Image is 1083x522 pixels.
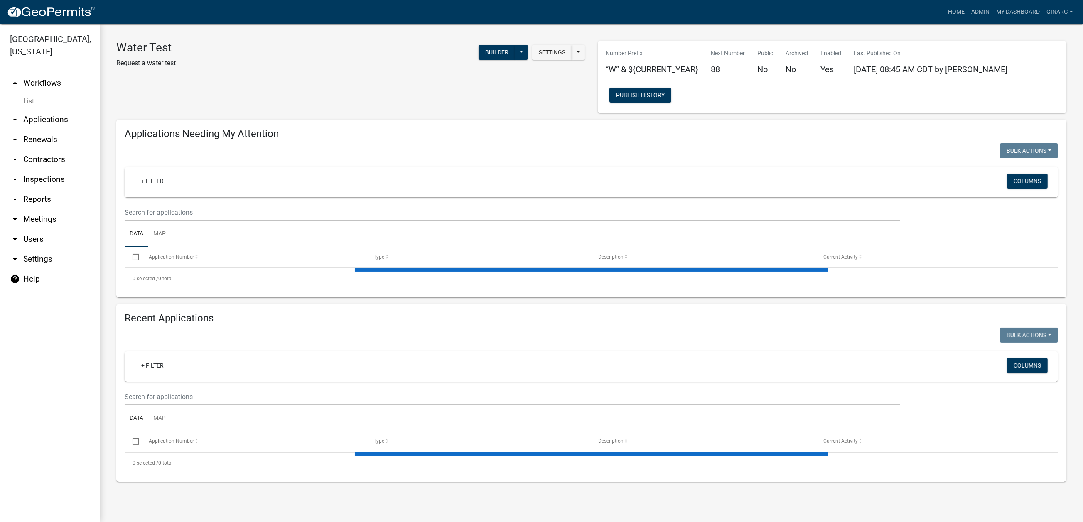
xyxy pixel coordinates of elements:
a: Data [125,405,148,432]
button: Columns [1007,174,1048,189]
datatable-header-cell: Type [366,431,590,451]
datatable-header-cell: Select [125,247,140,267]
button: Settings [532,45,572,60]
a: My Dashboard [993,4,1043,20]
a: Map [148,405,171,432]
button: Bulk Actions [1000,143,1058,158]
p: Number Prefix [606,49,699,58]
span: Description [598,254,624,260]
h5: Yes [821,64,842,74]
span: 0 selected / [133,276,158,282]
div: 0 total [125,453,1058,473]
datatable-header-cell: Current Activity [815,431,1040,451]
p: Archived [786,49,808,58]
a: Map [148,221,171,248]
datatable-header-cell: Application Number [140,247,365,267]
span: Current Activity [823,438,858,444]
datatable-header-cell: Description [590,431,815,451]
a: Admin [968,4,993,20]
i: arrow_drop_down [10,154,20,164]
datatable-header-cell: Current Activity [815,247,1040,267]
i: arrow_drop_up [10,78,20,88]
input: Search for applications [125,204,900,221]
i: arrow_drop_down [10,194,20,204]
button: Bulk Actions [1000,328,1058,343]
span: Description [598,438,624,444]
i: arrow_drop_down [10,254,20,264]
datatable-header-cell: Type [366,247,590,267]
span: 0 selected / [133,460,158,466]
span: Application Number [149,254,194,260]
div: 0 total [125,268,1058,289]
h5: No [786,64,808,74]
i: arrow_drop_down [10,174,20,184]
p: Public [758,49,774,58]
i: help [10,274,20,284]
input: Search for applications [125,388,900,405]
datatable-header-cell: Select [125,431,140,451]
span: Application Number [149,438,194,444]
a: ginarg [1043,4,1076,20]
a: + Filter [135,358,170,373]
h3: Water Test [116,41,176,55]
a: Home [945,4,968,20]
datatable-header-cell: Application Number [140,431,365,451]
p: Request a water test [116,58,176,68]
h5: “W” & ${CURRENT_YEAR} [606,64,699,74]
button: Publish History [609,88,671,103]
button: Builder [479,45,515,60]
p: Enabled [821,49,842,58]
h5: 88 [711,64,745,74]
span: Current Activity [823,254,858,260]
wm-modal-confirm: Workflow Publish History [609,93,671,99]
i: arrow_drop_down [10,115,20,125]
i: arrow_drop_down [10,214,20,224]
p: Last Published On [854,49,1008,58]
h4: Recent Applications [125,312,1058,324]
i: arrow_drop_down [10,135,20,145]
span: [DATE] 08:45 AM CDT by [PERSON_NAME] [854,64,1008,74]
span: Type [373,254,384,260]
h4: Applications Needing My Attention [125,128,1058,140]
p: Next Number [711,49,745,58]
span: Type [373,438,384,444]
h5: No [758,64,774,74]
i: arrow_drop_down [10,234,20,244]
a: Data [125,221,148,248]
datatable-header-cell: Description [590,247,815,267]
button: Columns [1007,358,1048,373]
a: + Filter [135,174,170,189]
